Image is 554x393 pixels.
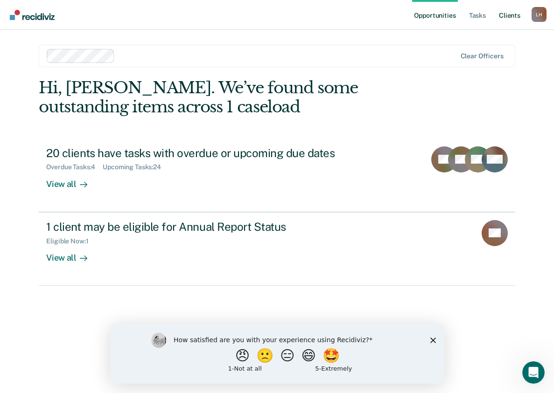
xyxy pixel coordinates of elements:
[39,78,420,117] div: Hi, [PERSON_NAME]. We’ve found some outstanding items across 1 caseload
[39,212,515,286] a: 1 client may be eligible for Annual Report StatusEligible Now:1View all
[103,163,168,171] div: Upcoming Tasks : 24
[461,52,504,60] div: Clear officers
[39,139,515,212] a: 20 clients have tasks with overdue or upcoming due datesOverdue Tasks:4Upcoming Tasks:24View all
[46,245,98,263] div: View all
[46,146,374,160] div: 20 clients have tasks with overdue or upcoming due dates
[110,324,444,384] iframe: Survey by Kim from Recidiviz
[46,237,96,245] div: Eligible Now : 1
[10,10,55,20] img: Recidiviz
[46,220,374,234] div: 1 client may be eligible for Annual Report Status
[532,7,547,22] button: Profile dropdown button
[46,171,98,189] div: View all
[46,163,103,171] div: Overdue Tasks : 4
[532,7,547,22] div: L H
[522,361,545,384] iframe: Intercom live chat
